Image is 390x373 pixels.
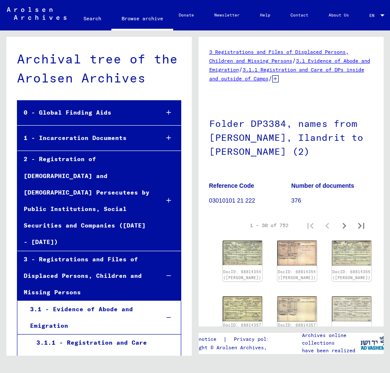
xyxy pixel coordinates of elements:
img: 002.jpg [277,296,317,322]
div: 2 - Registration of [DEMOGRAPHIC_DATA] and [DEMOGRAPHIC_DATA] Persecutees by Public Institutions,... [17,151,152,250]
a: DocID: 68814355 ([PERSON_NAME]) [332,269,371,280]
a: DocID: 68814357 (Dezderius ROMAN) [278,323,316,339]
a: About Us [318,5,359,25]
div: 3 - Registrations and Files of Displaced Persons, Children and Missing Persons [17,251,152,301]
span: / [239,66,243,73]
div: 0 - Global Finding Aids [17,104,152,121]
div: | [181,335,285,344]
img: 001.jpg [223,296,262,321]
div: 1 - Incarceration Documents [17,130,152,146]
img: 001.jpg [332,296,371,321]
a: DocID: 68814354 ([PERSON_NAME]) [223,269,261,280]
span: EN [369,13,379,18]
b: Number of documents [291,182,354,189]
a: Search [73,8,111,29]
img: Arolsen_neg.svg [7,7,66,20]
button: Previous page [319,217,336,234]
img: 001.jpg [223,241,262,266]
a: 3 Registrations and Files of Displaced Persons, Children and Missing Persons [209,49,349,64]
a: 3.1.1 Registration and Care of DPs inside and outside of Camps [209,66,364,82]
a: Newsletter [204,5,250,25]
b: Reference Code [209,182,254,189]
span: / [292,57,296,64]
div: 3.1 - Evidence of Abode and Emigration [24,301,153,334]
p: 376 [291,196,373,205]
a: Donate [169,5,204,25]
p: The Arolsen Archives online collections [302,324,360,347]
a: DocID: 68814357 (Dezderius ROMAN) [223,323,261,339]
button: First page [302,217,319,234]
a: Legal notice [181,335,223,344]
span: / [268,74,272,82]
img: 002.jpg [277,241,317,266]
a: Browse archive [111,8,173,30]
button: Next page [336,217,353,234]
a: Privacy policy [227,335,285,344]
img: yv_logo.png [357,332,388,354]
p: Copyright © Arolsen Archives, 2021 [181,344,285,351]
a: Contact [280,5,318,25]
p: have been realized in partnership with [302,347,360,362]
p: 03010101 21 222 [209,196,291,205]
a: Help [250,5,280,25]
div: Archival tree of the Arolsen Archives [17,49,181,88]
h1: Folder DP3384, names from [PERSON_NAME], Ilandrit to [PERSON_NAME] (2) [209,104,373,169]
div: 1 – 30 of 752 [250,222,288,229]
button: Last page [353,217,370,234]
img: 001.jpg [332,241,371,266]
a: DocID: 68814354 ([PERSON_NAME]) [278,269,316,280]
